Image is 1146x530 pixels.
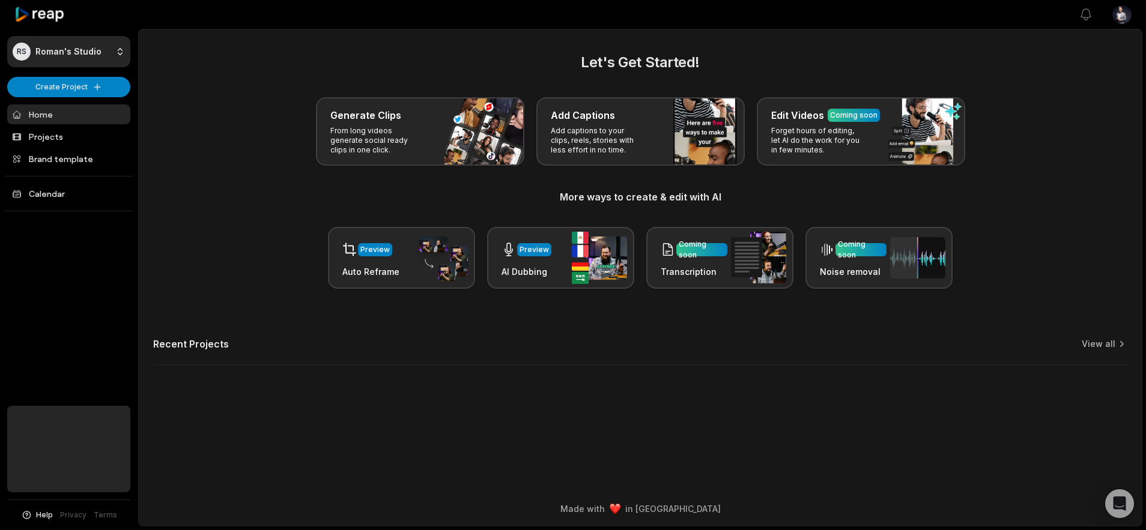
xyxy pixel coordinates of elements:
p: From long videos generate social ready clips in one click. [330,126,423,155]
img: transcription.png [731,232,786,283]
img: noise_removal.png [890,237,945,279]
h3: Auto Reframe [342,265,399,278]
div: Open Intercom Messenger [1105,489,1134,518]
div: RS [13,43,31,61]
h2: Recent Projects [153,338,229,350]
img: heart emoji [610,504,620,514]
a: Privacy [60,510,86,520]
img: auto_reframe.png [413,235,468,282]
h3: Edit Videos [771,108,824,122]
div: Preview [520,244,549,255]
div: Preview [360,244,390,255]
span: Help [36,510,53,520]
a: Projects [7,127,130,146]
div: Coming soon [838,239,884,260]
a: Terms [94,510,117,520]
a: Calendar [7,184,130,203]
a: Home [7,104,130,124]
h3: AI Dubbing [502,265,551,278]
h2: Let's Get Started! [153,52,1127,73]
button: Create Project [7,77,130,97]
button: Help [21,510,53,520]
p: Forget hours of editing, let AI do the work for you in few minutes. [771,126,864,155]
img: ai_dubbing.png [572,232,627,284]
h3: Noise removal [820,265,887,278]
a: Brand template [7,149,130,169]
div: Made with in [GEOGRAPHIC_DATA] [150,502,1131,515]
h3: Add Captions [551,108,615,122]
h3: Transcription [661,265,727,278]
div: Coming soon [830,110,878,121]
p: Add captions to your clips, reels, stories with less effort in no time. [551,126,644,155]
div: Coming soon [679,239,725,260]
a: View all [1082,338,1115,350]
h3: Generate Clips [330,108,401,122]
p: Roman's Studio [35,46,102,57]
h3: More ways to create & edit with AI [153,190,1127,204]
